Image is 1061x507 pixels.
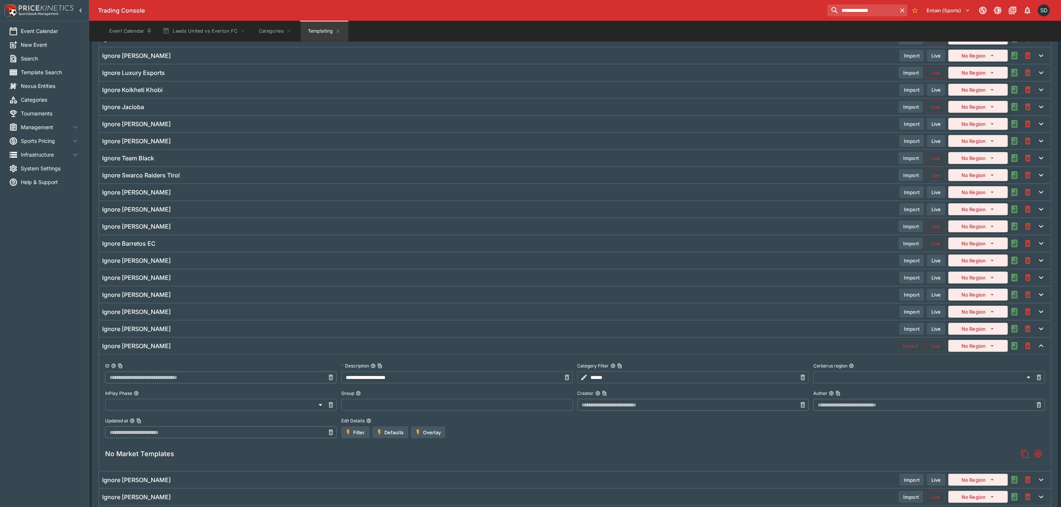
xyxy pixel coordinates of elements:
input: search [827,4,897,16]
p: Category Filter [577,363,609,369]
button: No Region [948,255,1008,266]
button: No Region [948,67,1008,79]
h6: Ignore Barretos EC [102,240,156,248]
span: Infrastructure [21,151,71,158]
button: Import [899,255,924,266]
h6: Ignore [PERSON_NAME] [102,52,171,60]
h6: Ignore [PERSON_NAME] [102,308,171,316]
button: Import [899,220,923,232]
p: Updated at [105,418,128,424]
button: Live [927,272,946,284]
p: ID [105,363,110,369]
p: Creator [577,390,594,396]
button: Import [899,289,924,301]
button: Live [926,491,946,503]
button: Import [899,203,924,215]
p: Group [341,390,354,396]
button: Live [927,50,946,62]
h6: Ignore Team Black [102,154,154,162]
button: Import [899,101,923,113]
button: Copy To Clipboard [377,363,383,369]
button: Live [926,101,946,113]
button: This will delete the selected template. You will still need to Save Template changes to commit th... [1021,151,1035,165]
button: Live [927,203,946,215]
button: This will delete the selected template. You will still need to Save Template changes to commit th... [1021,169,1035,182]
button: Notifications [1021,4,1034,17]
h6: Ignore Jacioba [102,103,144,111]
button: Copy To Clipboard [118,363,123,369]
button: No Region [948,491,1008,503]
h6: Ignore Luxury Esports [102,69,165,77]
button: Leeds United vs Everton FC [158,21,250,42]
button: Audit the Template Change History [1008,49,1021,62]
button: Audit the Template Change History [1008,186,1021,199]
span: Nexus Entities [21,82,80,90]
button: Import [899,474,924,486]
button: Categories [252,21,299,42]
button: InPlay Phase [134,391,139,396]
button: Live [927,186,946,198]
button: This will delete the selected template. You will still need to Save Template changes to commit th... [1021,49,1035,62]
h6: Ignore [PERSON_NAME] [102,189,171,196]
button: Audit the Template Change History [1008,339,1021,353]
button: Live [927,135,946,147]
h6: Ignore Swarco Raiders Tirol [102,171,180,179]
p: Description [341,363,369,369]
button: Copy To Clipboard [617,363,622,369]
h5: No Market Templates [105,449,174,458]
button: This will delete the selected template. You will still need to Save Template changes to commit th... [1021,220,1035,233]
button: No Region [948,340,1008,352]
button: Import [898,340,923,352]
button: This will delete the selected template. You will still need to Save Template changes to commit th... [1021,117,1035,131]
p: Cerberus region [813,363,847,369]
button: IDCopy To Clipboard [111,363,116,369]
button: This will delete the selected template. You will still need to Save Template changes to commit th... [1021,339,1035,353]
button: Overlay [411,426,445,438]
h6: Ignore [PERSON_NAME] [102,206,171,213]
button: Import [899,491,923,503]
button: Live [926,66,946,79]
p: Author [813,390,827,396]
button: Import [899,186,924,198]
button: This will delete the selected template. You will still need to Save Template changes to commit th... [1021,186,1035,199]
button: Live [926,340,946,352]
button: This will delete the selected template. You will still need to Save Template changes to commit th... [1021,322,1035,336]
button: This will delete the selected template. You will still need to Save Template changes to commit th... [1021,237,1035,250]
button: Scott Dowdall [1036,2,1052,19]
h6: Ignore [PERSON_NAME] [102,342,171,350]
button: Defaults [372,426,408,438]
button: Connected to PK [976,4,990,17]
button: Audit the Template Change History [1008,83,1021,97]
button: Audit the Template Change History [1008,254,1021,267]
button: Documentation [1006,4,1019,17]
button: This will delete the selected template. You will still need to Save Template changes to commit th... [1021,100,1035,114]
button: No Region [948,220,1008,232]
button: Import [899,50,924,62]
button: Category FilterCopy To Clipboard [611,363,616,369]
button: No Region [948,101,1008,113]
button: Import [899,323,924,335]
button: Live [926,169,946,181]
button: No Region [948,306,1008,318]
button: CreatorCopy To Clipboard [595,391,601,396]
button: No Region [948,289,1008,301]
button: No Region [948,152,1008,164]
span: Management [21,123,71,131]
button: Live [926,220,946,233]
p: Edit Details [341,418,365,424]
button: No Region [948,135,1008,147]
span: Search [21,55,80,62]
button: Copy To Clipboard [602,391,607,396]
button: Audit the Template Change History [1008,237,1021,250]
img: PriceKinetics [19,5,74,11]
button: Live [927,306,946,318]
button: Live [927,84,946,96]
span: Event Calendar [21,27,80,35]
button: Live [927,474,946,486]
button: This will delete the selected template. You will still need to Save Template changes to commit th... [1021,288,1035,301]
button: No Region [948,272,1008,284]
button: No Region [948,474,1008,486]
button: Audit the Template Change History [1008,134,1021,148]
button: Import [899,67,923,79]
button: This will delete the selected template. You will still need to Save Template changes to commit th... [1021,203,1035,216]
